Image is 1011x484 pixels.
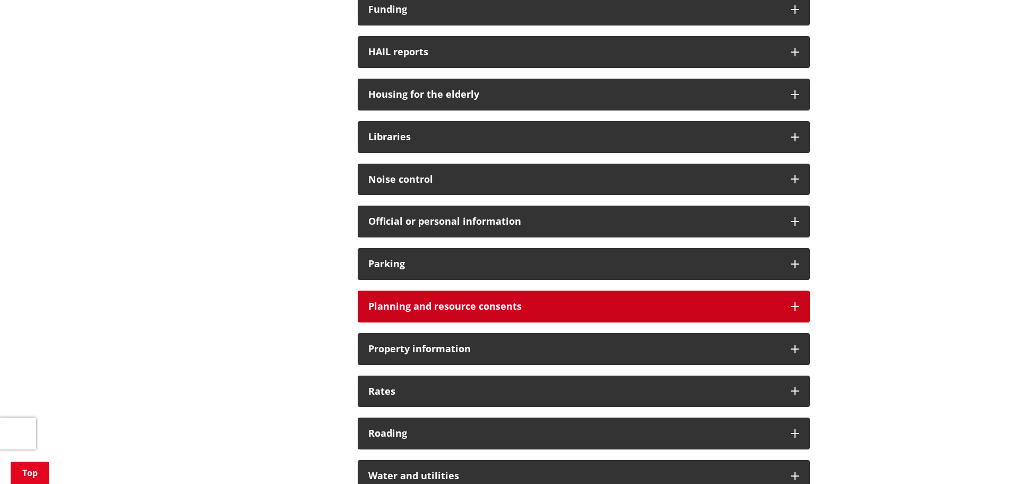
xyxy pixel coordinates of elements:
[368,471,780,481] h3: Water and utilities
[11,462,49,484] a: Top
[368,428,780,439] h3: Roading
[368,174,780,185] h3: Noise control
[368,4,780,15] h3: Funding
[368,259,780,269] h3: Parking
[368,47,780,57] h3: HAIL reports
[368,301,780,312] h3: Planning and resource consents
[368,344,780,354] h3: Property information
[368,132,780,142] h3: Libraries
[368,89,780,100] h3: Housing for the elderly
[368,216,780,227] h3: Official or personal information
[962,439,1000,478] iframe: Messenger Launcher
[368,386,780,397] h3: Rates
